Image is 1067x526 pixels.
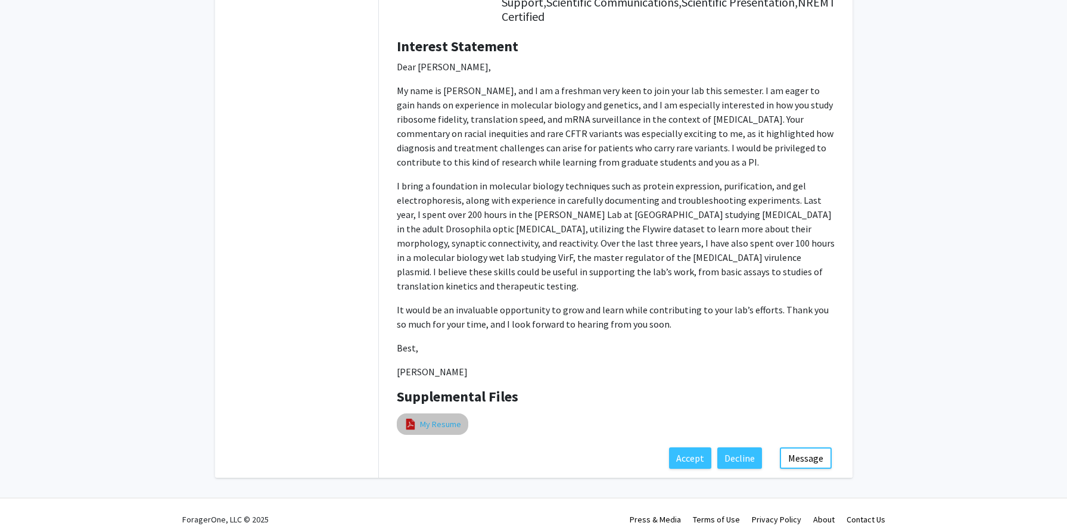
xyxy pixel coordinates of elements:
[630,514,681,525] a: Press & Media
[420,418,461,431] a: My Resume
[397,83,835,169] p: My name is [PERSON_NAME], and I am a freshman very keen to join your lab this semester. I am eage...
[847,514,885,525] a: Contact Us
[780,447,832,469] button: Message
[397,37,518,55] b: Interest Statement
[693,514,740,525] a: Terms of Use
[397,179,835,293] p: I bring a foundation in molecular biology techniques such as protein expression, purification, an...
[397,303,835,331] p: It would be an invaluable opportunity to grow and learn while contributing to your lab’s efforts....
[752,514,801,525] a: Privacy Policy
[397,341,835,355] p: Best,
[717,447,762,469] button: Decline
[397,365,835,379] p: [PERSON_NAME]
[397,388,835,406] h4: Supplemental Files
[813,514,835,525] a: About
[404,418,417,431] img: pdf_icon.png
[9,472,51,517] iframe: Chat
[397,60,835,74] p: Dear [PERSON_NAME],
[669,447,711,469] button: Accept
